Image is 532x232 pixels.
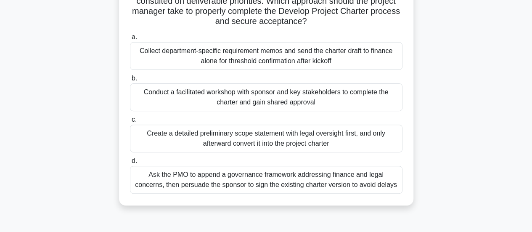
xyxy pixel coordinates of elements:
div: Conduct a facilitated workshop with sponsor and key stakeholders to complete the charter and gain... [130,83,402,111]
div: Collect department-specific requirement memos and send the charter draft to finance alone for thr... [130,42,402,70]
span: c. [132,116,137,123]
div: Create a detailed preliminary scope statement with legal oversight first, and only afterward conv... [130,125,402,152]
span: a. [132,33,137,40]
span: b. [132,75,137,82]
div: Ask the PMO to append a governance framework addressing finance and legal concerns, then persuade... [130,166,402,194]
span: d. [132,157,137,164]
